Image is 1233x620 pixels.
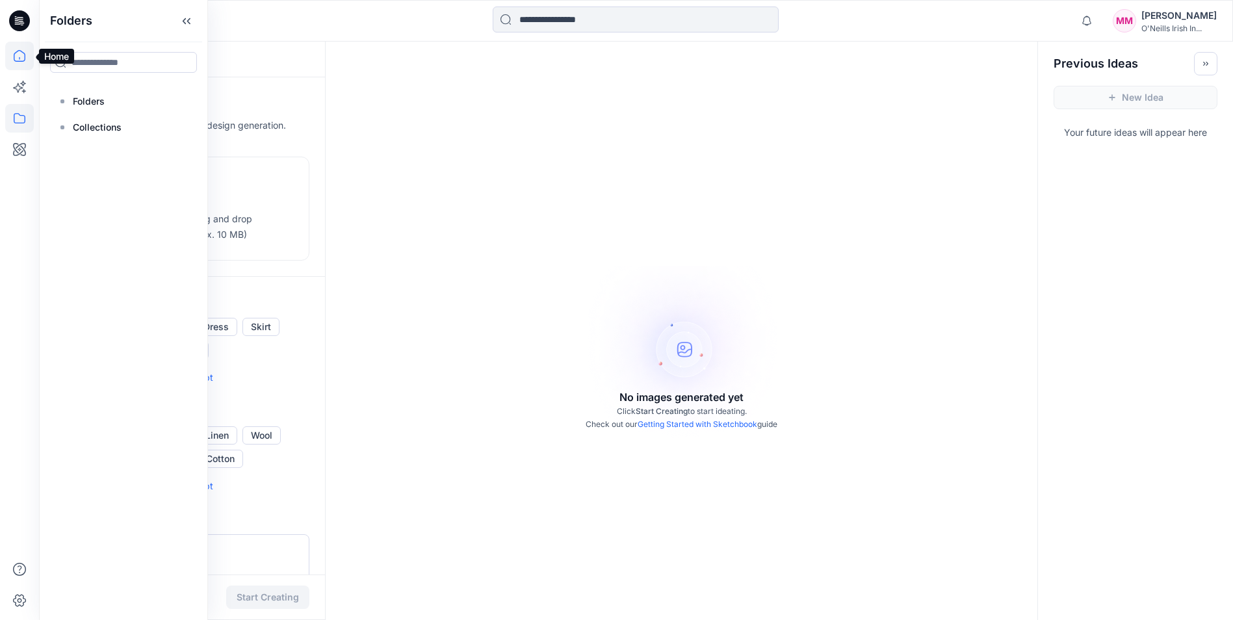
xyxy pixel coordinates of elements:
[73,94,105,109] p: Folders
[195,318,237,336] button: Dress
[197,426,237,445] button: Linen
[1113,9,1136,32] div: MM
[586,405,777,431] p: Click to start ideating. Check out our guide
[242,426,281,445] button: Wool
[1141,23,1217,33] div: O'Neills Irish In...
[73,120,122,135] p: Collections
[636,406,688,416] span: Start Creating
[1054,56,1138,71] h2: Previous Ideas
[1141,8,1217,23] div: [PERSON_NAME]
[638,419,757,429] a: Getting Started with Sketchbook
[242,318,279,336] button: Skirt
[619,389,744,405] p: No images generated yet
[198,450,243,468] button: Cotton
[1038,120,1233,140] p: Your future ideas will appear here
[1194,52,1217,75] button: Toggle idea bar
